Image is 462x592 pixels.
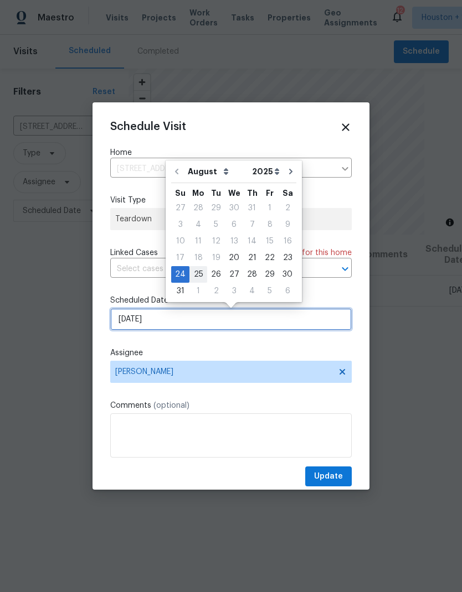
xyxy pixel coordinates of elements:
select: Month [185,163,249,180]
div: Wed Jul 30 2025 [225,200,243,216]
div: 24 [171,267,189,282]
div: Sun Jul 27 2025 [171,200,189,216]
div: 13 [225,233,243,249]
div: 5 [207,217,225,232]
div: Mon Jul 28 2025 [189,200,207,216]
div: 2 [207,283,225,299]
div: 8 [261,217,279,232]
div: Fri Aug 15 2025 [261,233,279,250]
span: [PERSON_NAME] [115,367,332,376]
div: Sun Aug 03 2025 [171,216,189,233]
div: Wed Aug 06 2025 [225,216,243,233]
div: 25 [189,267,207,282]
span: Teardown [115,214,347,225]
abbr: Tuesday [211,189,221,197]
div: 4 [189,217,207,232]
div: 4 [243,283,261,299]
input: Select cases [110,261,321,278]
abbr: Monday [192,189,204,197]
div: 1 [261,200,279,216]
div: Mon Sep 01 2025 [189,283,207,299]
label: Home [110,148,352,158]
div: 3 [171,217,189,232]
div: 10 [171,233,189,249]
div: 28 [189,200,207,216]
abbr: Sunday [175,189,186,197]
div: Fri Aug 22 2025 [261,250,279,266]
div: Sun Aug 24 2025 [171,266,189,283]
div: 3 [225,283,243,299]
select: Year [249,163,283,180]
div: Thu Aug 07 2025 [243,216,261,233]
span: Update [314,470,343,484]
div: Thu Jul 31 2025 [243,200,261,216]
div: 19 [207,250,225,266]
label: Scheduled Date [110,295,352,305]
div: Tue Aug 05 2025 [207,216,225,233]
abbr: Thursday [247,189,258,197]
div: Thu Aug 14 2025 [243,233,261,250]
div: Wed Aug 13 2025 [225,233,243,250]
button: Update [305,466,352,487]
div: 31 [171,283,189,299]
label: Visit Type [110,195,352,205]
input: M/D/YYYY [110,308,352,330]
div: 28 [243,267,261,282]
div: Fri Aug 01 2025 [261,200,279,216]
button: Go to previous month [168,160,185,183]
div: Sun Aug 10 2025 [171,233,189,250]
div: Sat Aug 16 2025 [279,233,296,250]
div: Mon Aug 18 2025 [189,250,207,266]
div: Mon Aug 25 2025 [189,266,207,283]
div: 29 [207,200,225,216]
div: 22 [261,250,279,266]
div: Wed Aug 27 2025 [225,266,243,283]
div: 29 [261,267,279,282]
div: Wed Aug 20 2025 [225,250,243,266]
div: 1 [189,283,207,299]
div: 6 [279,283,296,299]
div: 12 [207,233,225,249]
div: Mon Aug 04 2025 [189,216,207,233]
abbr: Wednesday [228,189,240,197]
div: Fri Aug 08 2025 [261,216,279,233]
div: 14 [243,233,261,249]
div: Tue Aug 12 2025 [207,233,225,250]
div: 27 [171,200,189,216]
div: 17 [171,250,189,266]
div: 5 [261,283,279,299]
div: 31 [243,200,261,216]
span: Linked Cases [110,248,158,258]
div: 30 [225,200,243,216]
button: Go to next month [283,160,299,183]
div: 18 [189,250,207,266]
div: Tue Jul 29 2025 [207,200,225,216]
div: Thu Aug 21 2025 [243,250,261,266]
div: 16 [279,233,296,249]
span: Schedule Visit [110,120,186,134]
div: Fri Aug 29 2025 [261,266,279,283]
div: 2 [279,200,296,216]
div: Sat Sep 06 2025 [279,283,296,299]
div: 15 [261,233,279,249]
label: Comments [110,401,352,411]
div: 7 [243,217,261,232]
div: Tue Aug 26 2025 [207,266,225,283]
abbr: Friday [266,189,274,197]
div: Sat Aug 30 2025 [279,266,296,283]
div: Tue Aug 19 2025 [207,250,225,266]
label: Assignee [110,348,352,358]
span: Close [340,121,352,133]
div: 20 [225,250,243,266]
div: Sun Aug 17 2025 [171,250,189,266]
abbr: Saturday [283,189,293,197]
div: Sat Aug 09 2025 [279,216,296,233]
div: 23 [279,250,296,266]
div: Fri Sep 05 2025 [261,283,279,299]
div: 11 [189,233,207,249]
button: Open [337,261,353,277]
div: 21 [243,250,261,266]
div: Sat Aug 23 2025 [279,250,296,266]
div: Mon Aug 11 2025 [189,233,207,250]
div: 26 [207,267,225,282]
